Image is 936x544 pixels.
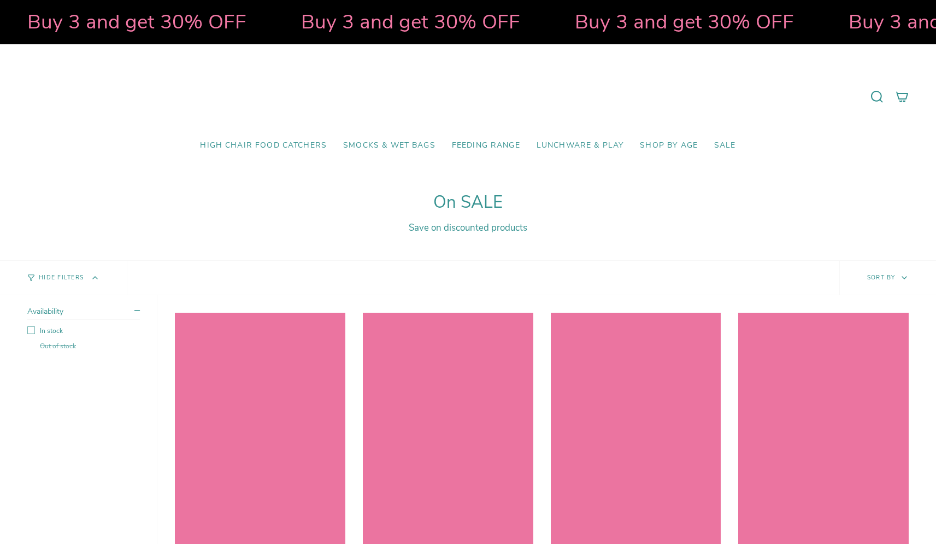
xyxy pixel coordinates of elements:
div: Save on discounted products [27,221,909,234]
span: Availability [27,306,63,317]
span: Shop by Age [640,141,698,150]
a: Feeding Range [444,133,528,159]
label: In stock [27,326,140,335]
span: High Chair Food Catchers [200,141,327,150]
a: Smocks & Wet Bags [335,133,444,159]
summary: Availability [27,306,140,320]
span: Sort by [867,273,896,282]
strong: Buy 3 and get 30% OFF [167,8,386,36]
h1: On SALE [27,192,909,213]
span: Lunchware & Play [537,141,623,150]
a: Lunchware & Play [528,133,632,159]
strong: Buy 3 and get 30% OFF [714,8,933,36]
span: Smocks & Wet Bags [343,141,435,150]
button: Sort by [839,261,936,295]
strong: Buy 3 and get 30% OFF [440,8,660,36]
a: SALE [706,133,744,159]
a: Mumma’s Little Helpers [374,61,562,133]
span: SALE [714,141,736,150]
a: Shop by Age [632,133,706,159]
a: High Chair Food Catchers [192,133,335,159]
span: Feeding Range [452,141,520,150]
span: Hide Filters [39,275,84,281]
